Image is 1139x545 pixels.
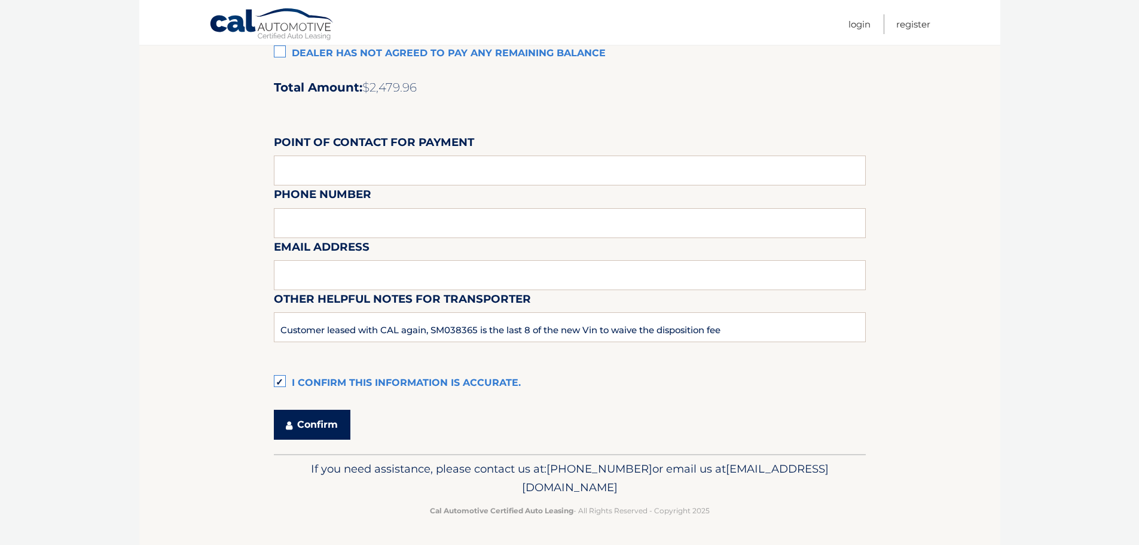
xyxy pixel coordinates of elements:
[282,504,858,517] p: - All Rights Reserved - Copyright 2025
[274,133,474,156] label: Point of Contact for Payment
[362,80,417,95] span: $2,479.96
[282,459,858,498] p: If you need assistance, please contact us at: or email us at
[209,8,335,42] a: Cal Automotive
[274,372,866,395] label: I confirm this information is accurate.
[274,42,866,66] label: Dealer has not agreed to pay any remaining balance
[274,238,370,260] label: Email Address
[896,14,930,34] a: Register
[274,290,531,312] label: Other helpful notes for transporter
[274,410,350,440] button: Confirm
[430,506,573,515] strong: Cal Automotive Certified Auto Leasing
[274,80,866,95] h2: Total Amount:
[546,462,652,476] span: [PHONE_NUMBER]
[848,14,871,34] a: Login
